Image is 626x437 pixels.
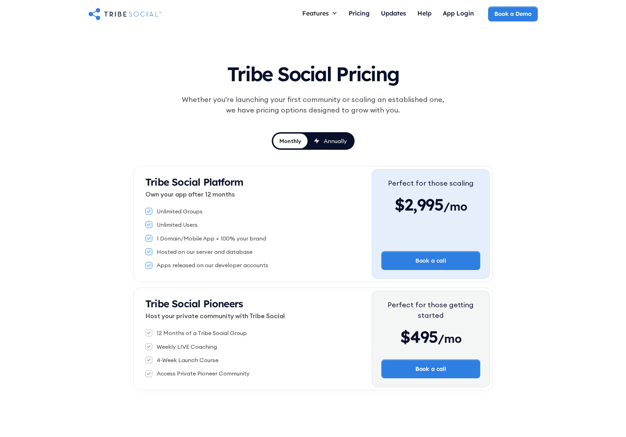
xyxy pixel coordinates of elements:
p: Own your app after 12 months [145,189,372,199]
strong: Tribe Social Platform [145,176,243,188]
h1: Tribe Social Pricing [150,56,476,89]
div: Annually [324,137,347,145]
div: Monthly [279,137,301,145]
div: Features [302,9,329,17]
div: Hosted on our server and database [157,248,252,256]
div: 12 Months of a Tribe Social Group [157,329,247,337]
div: Whether you're launching your first community or scaling an established one, we have pricing opti... [178,94,448,115]
div: Perfect for those getting started [381,300,480,321]
span: /mo [438,332,461,349]
div: Features [297,6,343,20]
div: Weekly LIVE Coaching [157,343,217,351]
a: Updates [375,6,412,21]
div: Perfect for those scaling [388,178,474,188]
div: Access Private Pioneer Community [157,369,250,377]
div: 1 Domain/Mobile App + 100% your brand [157,234,266,242]
a: Book a Demo [488,6,538,21]
div: Unlimited Groups [157,207,203,215]
a: home [88,7,162,21]
p: Host your private community with Tribe Social [145,311,372,321]
div: Unlimited Users [157,221,198,229]
a: Pricing [343,6,375,21]
strong: Tribe Social Pioneers [145,297,243,310]
div: Apps released on our developer accounts [157,261,268,269]
div: Pricing [349,9,370,17]
span: /mo [443,199,467,217]
div: Updates [381,9,406,17]
a: App Login [437,6,480,21]
a: Book a call [381,359,480,378]
div: $495 [381,326,480,347]
div: 4-Week Launch Course [157,356,218,364]
div: $2,995 [388,194,474,215]
a: Book a call [381,251,480,270]
div: App Login [443,9,474,17]
div: Help [417,9,431,17]
a: Help [412,6,437,21]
